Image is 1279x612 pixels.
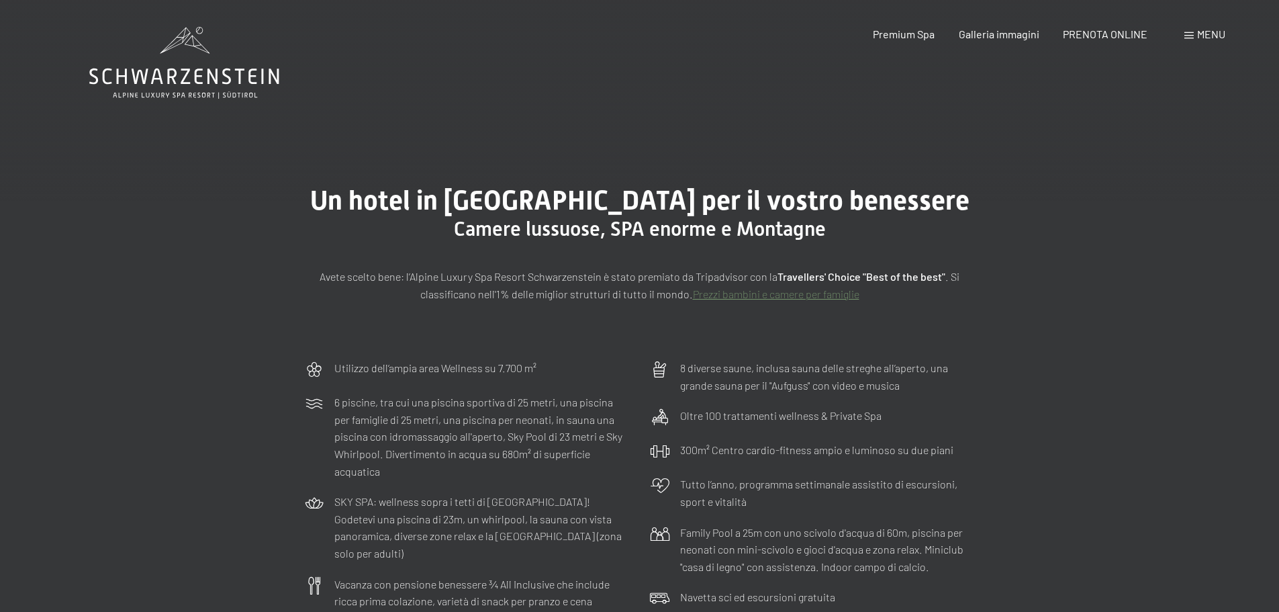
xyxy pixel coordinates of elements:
[959,28,1039,40] a: Galleria immagini
[873,28,935,40] a: Premium Spa
[680,476,976,510] p: Tutto l’anno, programma settimanale assistito di escursioni, sport e vitalità
[310,185,969,216] span: Un hotel in [GEOGRAPHIC_DATA] per il vostro benessere
[680,588,835,606] p: Navetta sci ed escursioni gratuita
[777,270,945,283] strong: Travellers' Choice "Best of the best"
[680,441,953,459] p: 300m² Centro cardio-fitness ampio e luminoso su due piani
[304,268,976,302] p: Avete scelto bene: l’Alpine Luxury Spa Resort Schwarzenstein è stato premiato da Tripadvisor con ...
[693,288,859,300] a: Prezzi bambini e camere per famiglie
[334,394,630,480] p: 6 piscine, tra cui una piscina sportiva di 25 metri, una piscina per famiglie di 25 metri, una pi...
[1197,28,1225,40] span: Menu
[680,407,882,425] p: Oltre 100 trattamenti wellness & Private Spa
[680,359,976,394] p: 8 diverse saune, inclusa sauna delle streghe all’aperto, una grande sauna per il "Aufguss" con vi...
[334,493,630,562] p: SKY SPA: wellness sopra i tetti di [GEOGRAPHIC_DATA]! Godetevi una piscina di 23m, un whirlpool, ...
[1063,28,1147,40] a: PRENOTA ONLINE
[680,524,976,576] p: Family Pool a 25m con uno scivolo d'acqua di 60m, piscina per neonati con mini-scivolo e gioci d'...
[334,359,536,377] p: Utilizzo dell‘ampia area Wellness su 7.700 m²
[454,217,826,241] span: Camere lussuose, SPA enorme e Montagne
